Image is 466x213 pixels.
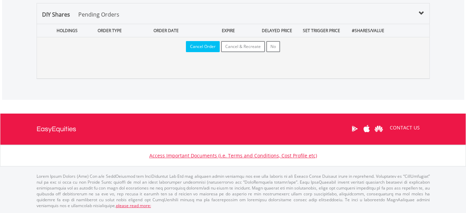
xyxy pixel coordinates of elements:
[186,41,220,52] button: Cancel Order
[266,41,280,52] button: No
[116,203,151,209] a: please read more:
[349,118,361,139] a: Google Play
[37,173,430,209] p: Lorem Ipsum Dolors (Ame) Con a/e SeddOeiusmod tem InciDiduntut Lab Etd mag aliquaen admin veniamq...
[37,114,76,145] a: EasyEquities
[344,24,391,37] div: #SHARES/VALUE
[361,118,373,139] a: Apple
[131,24,201,37] div: ORDER DATE
[42,11,70,18] span: DIY Shares
[149,152,317,159] a: Access Important Documents (i.e. Terms and Conditions, Cost Profile etc)
[300,24,343,37] div: SET TRIGGER PRICE
[221,41,265,52] button: Cancel & Recreate
[78,10,119,19] p: Pending Orders
[255,24,298,37] div: DELAYED PRICE
[90,24,130,37] div: ORDER TYPE
[373,118,385,139] a: Huawei
[203,24,254,37] div: EXPIRE
[42,24,89,37] div: HOLDINGS
[385,118,425,137] a: CONTACT US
